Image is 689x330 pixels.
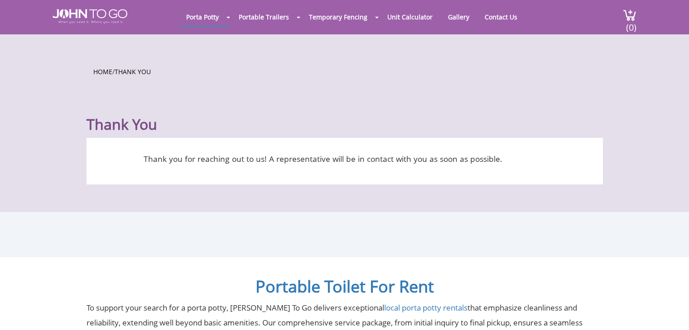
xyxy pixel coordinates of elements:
[384,302,467,313] a: local porta potty rentals
[100,151,546,166] p: Thank you for reaching out to us! A representative will be in contact with you as soon as possible.
[626,14,636,33] span: (0)
[179,8,226,26] a: Porta Potty
[93,65,596,76] ul: /
[87,94,603,133] h1: Thank You
[93,67,112,76] a: Home
[255,275,434,297] a: Portable Toilet For Rent
[623,9,636,21] img: cart a
[441,8,476,26] a: Gallery
[478,8,524,26] a: Contact Us
[115,67,151,76] a: Thank You
[53,9,127,24] img: JOHN to go
[381,8,439,26] a: Unit Calculator
[302,8,374,26] a: Temporary Fencing
[232,8,296,26] a: Portable Trailers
